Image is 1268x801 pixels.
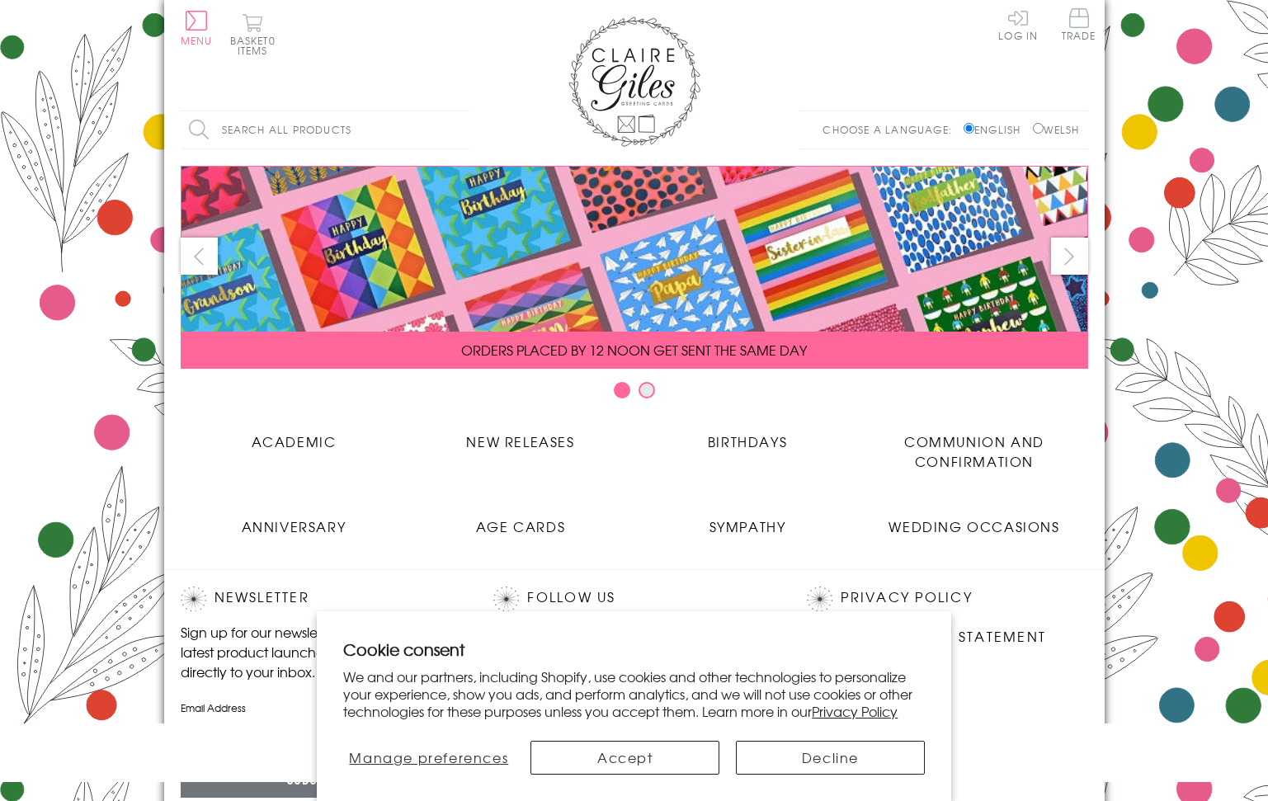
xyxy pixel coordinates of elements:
[343,638,925,661] h2: Cookie consent
[493,587,774,611] h2: Follow Us
[614,382,630,398] button: Carousel Page 1 (Current Slide)
[812,701,898,721] a: Privacy Policy
[181,587,461,611] h2: Newsletter
[408,504,634,536] a: Age Cards
[230,13,276,55] button: Basket0 items
[639,382,655,398] button: Carousel Page 2
[904,431,1044,471] span: Communion and Confirmation
[238,33,276,58] span: 0 items
[181,238,218,275] button: prev
[1062,8,1096,40] span: Trade
[453,111,469,148] input: Search
[242,516,346,536] span: Anniversary
[889,516,1059,536] span: Wedding Occasions
[1033,122,1080,137] label: Welsh
[823,122,960,137] p: Choose a language:
[1051,238,1088,275] button: next
[408,419,634,451] a: New Releases
[998,8,1038,40] a: Log In
[181,381,1088,407] div: Carousel Pagination
[181,504,408,536] a: Anniversary
[861,419,1088,471] a: Communion and Confirmation
[530,741,719,775] button: Accept
[1033,123,1044,134] input: Welsh
[709,516,786,536] span: Sympathy
[349,747,508,767] span: Manage preferences
[181,700,461,715] label: Email Address
[634,419,861,451] a: Birthdays
[181,11,213,45] button: Menu
[861,504,1088,536] a: Wedding Occasions
[461,340,807,360] span: ORDERS PLACED BY 12 NOON GET SENT THE SAME DAY
[181,622,461,681] p: Sign up for our newsletter to receive the latest product launches, news and offers directly to yo...
[708,431,787,451] span: Birthdays
[964,122,1029,137] label: English
[343,741,514,775] button: Manage preferences
[1062,8,1096,44] a: Trade
[181,111,469,148] input: Search all products
[634,504,861,536] a: Sympathy
[181,419,408,451] a: Academic
[568,16,700,147] img: Claire Giles Greetings Cards
[964,123,974,134] input: English
[466,431,574,451] span: New Releases
[736,741,925,775] button: Decline
[252,431,337,451] span: Academic
[841,587,972,609] a: Privacy Policy
[343,668,925,719] p: We and our partners, including Shopify, use cookies and other technologies to personalize your ex...
[476,516,565,536] span: Age Cards
[181,33,213,48] span: Menu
